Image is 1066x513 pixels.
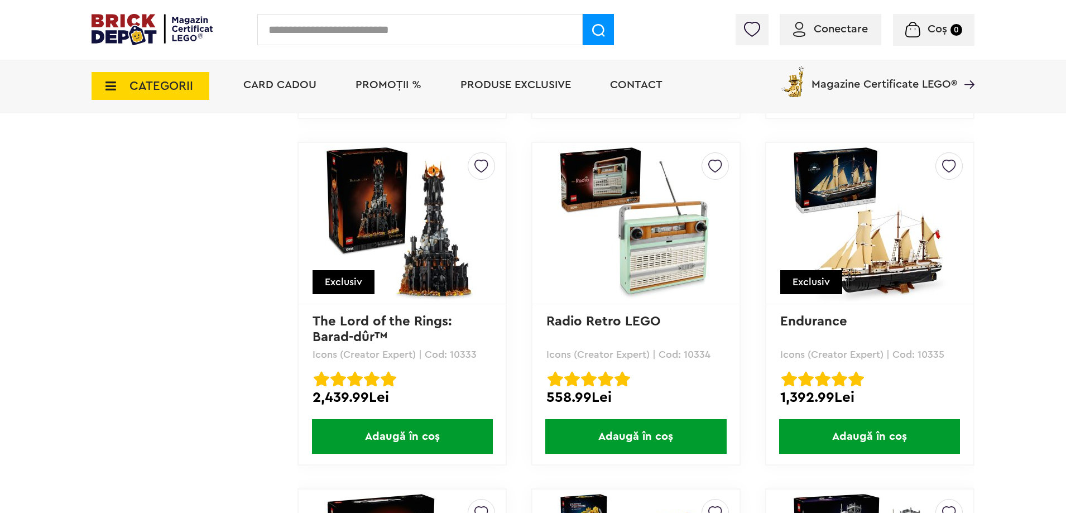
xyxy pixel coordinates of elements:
span: Adaugă în coș [545,419,726,454]
a: Endurance [780,315,847,328]
a: Produse exclusive [460,79,571,90]
a: Radio Retro LEGO [546,315,661,328]
p: Icons (Creator Expert) | Cod: 10335 [780,349,959,359]
img: Evaluare cu stele [781,371,797,387]
img: Evaluare cu stele [330,371,346,387]
p: Icons (Creator Expert) | Cod: 10333 [313,349,492,359]
div: 1,392.99Lei [780,390,959,405]
img: Evaluare cu stele [364,371,380,387]
img: Radio Retro LEGO [558,145,714,301]
img: Evaluare cu stele [832,371,847,387]
a: The Lord of the Rings: Barad-dûr™ [313,315,456,344]
p: Icons (Creator Expert) | Cod: 10334 [546,349,726,359]
img: Evaluare cu stele [314,371,329,387]
span: Adaugă în coș [312,419,493,454]
span: Adaugă în coș [779,419,960,454]
img: The Lord of the Rings: Barad-dûr™ [324,145,481,301]
small: 0 [950,24,962,36]
div: Exclusiv [780,270,842,294]
a: Conectare [793,23,868,35]
img: Evaluare cu stele [614,371,630,387]
img: Evaluare cu stele [598,371,613,387]
img: Evaluare cu stele [798,371,814,387]
img: Evaluare cu stele [848,371,864,387]
img: Evaluare cu stele [581,371,597,387]
img: Evaluare cu stele [381,371,396,387]
span: CATEGORII [129,80,193,92]
span: Magazine Certificate LEGO® [811,64,957,90]
span: Conectare [814,23,868,35]
img: Evaluare cu stele [347,371,363,387]
div: Exclusiv [313,270,374,294]
div: 558.99Lei [546,390,726,405]
div: 2,439.99Lei [313,390,492,405]
span: Coș [928,23,947,35]
a: PROMOȚII % [356,79,421,90]
a: Adaugă în coș [532,419,740,454]
a: Contact [610,79,662,90]
a: Card Cadou [243,79,316,90]
img: Evaluare cu stele [815,371,830,387]
img: Evaluare cu stele [564,371,580,387]
a: Adaugă în coș [299,419,506,454]
a: Magazine Certificate LEGO® [957,64,974,75]
img: Evaluare cu stele [548,371,563,387]
a: Adaugă în coș [766,419,973,454]
img: Endurance [791,145,948,301]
